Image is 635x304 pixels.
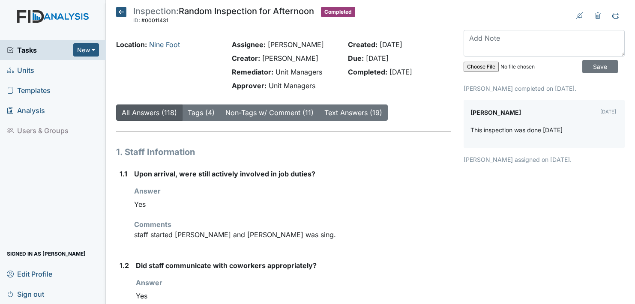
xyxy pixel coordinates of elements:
[134,196,451,212] div: Yes
[7,267,52,280] span: Edit Profile
[141,17,168,24] span: #00011431
[380,40,402,49] span: [DATE]
[470,125,563,134] p: This inspection was done [DATE]
[232,40,266,49] strong: Assignee:
[464,155,625,164] p: [PERSON_NAME] assigned on [DATE].
[120,169,127,179] label: 1.1
[319,104,388,121] button: Text Answers (19)
[149,40,180,49] a: Nine Foot
[225,108,314,117] a: Non-Tags w/ Comment (11)
[262,54,318,63] span: [PERSON_NAME]
[120,260,129,271] label: 1.2
[7,63,34,77] span: Units
[116,146,451,158] h1: 1. Staff Information
[7,45,73,55] a: Tasks
[134,229,451,240] p: staff started [PERSON_NAME] and [PERSON_NAME] was sing.
[133,6,179,16] span: Inspection:
[7,247,86,260] span: Signed in as [PERSON_NAME]
[348,54,364,63] strong: Due:
[188,108,215,117] a: Tags (4)
[582,60,618,73] input: Save
[7,83,51,97] span: Templates
[136,278,162,287] strong: Answer
[134,169,315,179] label: Upon arrival, were still actively involved in job duties?
[232,81,267,90] strong: Approver:
[134,187,161,195] strong: Answer
[133,7,314,26] div: Random Inspection for Afternoon
[7,287,44,301] span: Sign out
[232,54,260,63] strong: Creator:
[276,68,322,76] span: Unit Managers
[133,17,140,24] span: ID:
[464,84,625,93] p: [PERSON_NAME] completed on [DATE].
[7,104,45,117] span: Analysis
[269,81,315,90] span: Unit Managers
[73,43,99,57] button: New
[321,7,355,17] span: Completed
[232,68,273,76] strong: Remediator:
[470,107,521,119] label: [PERSON_NAME]
[116,40,147,49] strong: Location:
[122,108,177,117] a: All Answers (118)
[600,109,616,115] small: [DATE]
[182,104,220,121] button: Tags (4)
[366,54,389,63] span: [DATE]
[348,68,387,76] strong: Completed:
[324,108,382,117] a: Text Answers (19)
[116,104,183,121] button: All Answers (118)
[136,288,451,304] div: Yes
[268,40,324,49] span: [PERSON_NAME]
[389,68,412,76] span: [DATE]
[134,219,171,229] label: Comments
[136,260,317,271] label: Did staff communicate with coworkers appropriately?
[220,104,319,121] button: Non-Tags w/ Comment (11)
[348,40,377,49] strong: Created:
